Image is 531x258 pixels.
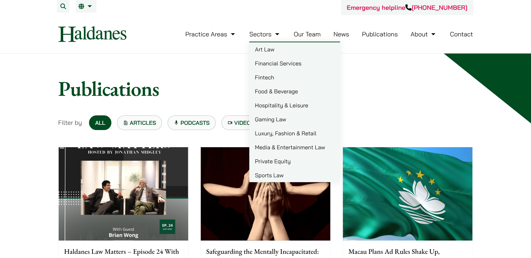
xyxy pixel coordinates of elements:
[249,98,340,112] a: Hospitality & Leisure
[79,3,94,9] a: EN
[249,154,340,168] a: Private Equity
[249,84,340,98] a: Food & Beverage
[249,42,340,56] a: Art Law
[168,115,216,130] a: Podcasts
[185,30,237,38] a: Practice Areas
[58,118,82,127] span: Filter by
[347,3,467,12] a: Emergency helpline[PHONE_NUMBER]
[411,30,437,38] a: About
[249,70,340,84] a: Fintech
[249,126,340,140] a: Luxury, Fashion & Retail
[249,30,281,38] a: Sectors
[249,140,340,154] a: Media & Entertainment Law
[58,26,126,42] img: Logo of Haldanes
[362,30,398,38] a: Publications
[249,168,340,182] a: Sports Law
[117,115,162,130] a: Articles
[450,30,473,38] a: Contact
[249,112,340,126] a: Gaming Law
[58,76,473,101] h1: Publications
[89,115,111,130] a: All
[294,30,320,38] a: Our Team
[333,30,349,38] a: News
[249,56,340,70] a: Financial Services
[221,115,260,130] a: Videos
